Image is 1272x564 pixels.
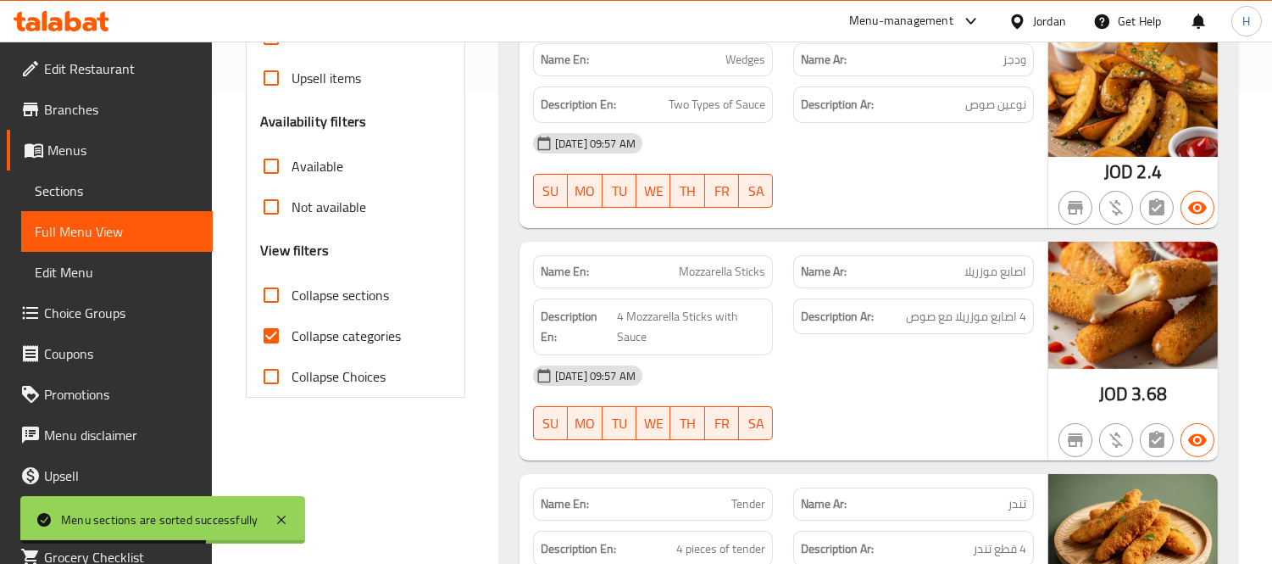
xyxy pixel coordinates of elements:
span: Promotions [44,384,199,405]
strong: Description Ar: [801,306,874,327]
span: SU [541,179,561,204]
button: Not has choices [1140,191,1174,225]
span: TH [677,179,697,204]
span: اصابع موزريلا [964,263,1026,281]
button: Not has choices [1140,423,1174,457]
span: FR [712,179,732,204]
button: FR [705,406,739,440]
a: Promotions [7,374,213,415]
span: [DATE] 09:57 AM [548,368,642,384]
span: Wedges [725,51,765,69]
span: JOD [1099,377,1128,410]
span: 4 قطع تندر [973,539,1026,560]
h3: View filters [260,241,329,260]
span: Choice Groups [44,303,199,323]
strong: Name Ar: [801,263,847,281]
span: ودجز [1003,51,1026,69]
span: Edit Restaurant [44,59,199,79]
img: %D8%A7%D8%B5%D8%A7%D8%A8%D8%B9_%D9%85%D9%88%D8%B2%D8%B1%D9%8A%D9%84%D8%A7638948174035658954.jpg [1048,242,1218,369]
span: WE [643,179,664,204]
strong: Name Ar: [801,495,847,513]
span: 4 اصابع موزريلا مع صوص [906,306,1026,327]
span: Available [292,156,343,176]
strong: Description Ar: [801,94,874,115]
span: 2.4 [1136,155,1161,188]
span: SA [746,179,766,204]
span: تندر [1008,495,1026,513]
span: FR [712,411,732,436]
span: Not available [292,197,366,217]
span: Branches [44,99,199,120]
a: Edit Menu [21,252,213,293]
a: Coupons [7,333,213,374]
button: Purchased item [1099,191,1133,225]
span: Upsell items [292,68,361,88]
strong: Description En: [541,539,616,560]
button: Not branch specific item [1058,191,1092,225]
img: %D9%88%D8%AF%D8%AC%D8%B2638948173976937510.jpg [1048,30,1218,157]
span: Menus [47,140,199,160]
strong: Name En: [541,495,589,513]
span: SA [746,411,766,436]
button: TH [670,406,704,440]
a: Coverage Report [7,496,213,537]
span: H [1242,12,1250,31]
span: 4 pieces of tender [676,539,765,560]
span: Upsell [44,466,199,486]
span: Coupons [44,343,199,364]
span: MO [575,411,595,436]
button: Available [1180,423,1214,457]
span: 3.68 [1131,377,1167,410]
button: WE [636,174,670,208]
span: Tender [731,495,765,513]
a: Branches [7,89,213,130]
span: WE [643,411,664,436]
span: نوعين صوص [965,94,1026,115]
span: TU [609,411,630,436]
button: Purchased item [1099,423,1133,457]
button: TU [603,406,636,440]
span: MO [575,179,595,204]
button: WE [636,406,670,440]
button: MO [568,174,602,208]
span: Edit Menu [35,262,199,282]
div: Jordan [1033,12,1066,31]
button: FR [705,174,739,208]
strong: Name Ar: [801,51,847,69]
strong: Description En: [541,306,614,348]
a: Menus [7,130,213,170]
button: TU [603,174,636,208]
span: 4 Mozzarella Sticks with Sauce [617,306,765,348]
span: Has choices [292,27,358,47]
button: Available [1180,191,1214,225]
strong: Description Ar: [801,539,874,560]
button: MO [568,406,602,440]
a: Upsell [7,455,213,496]
strong: Name En: [541,51,589,69]
a: Menu disclaimer [7,415,213,455]
button: Not branch specific item [1058,423,1092,457]
button: SA [739,406,773,440]
span: SU [541,411,561,436]
strong: Description En: [541,94,616,115]
span: Two Types of Sauce [669,94,765,115]
a: Full Menu View [21,211,213,252]
strong: Name En: [541,263,589,281]
span: Menu disclaimer [44,425,199,445]
span: Sections [35,181,199,201]
span: Collapse sections [292,285,389,305]
button: SU [533,174,568,208]
span: Collapse categories [292,326,401,346]
span: JOD [1104,155,1133,188]
span: TU [609,179,630,204]
a: Sections [21,170,213,211]
h3: Availability filters [260,112,366,131]
span: Mozzarella Sticks [679,263,765,281]
span: [DATE] 09:57 AM [548,136,642,152]
span: TH [677,411,697,436]
a: Choice Groups [7,293,213,333]
div: Menu-management [849,11,953,31]
div: Menu sections are sorted successfully [61,511,258,529]
button: SA [739,174,773,208]
span: Full Menu View [35,221,199,242]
